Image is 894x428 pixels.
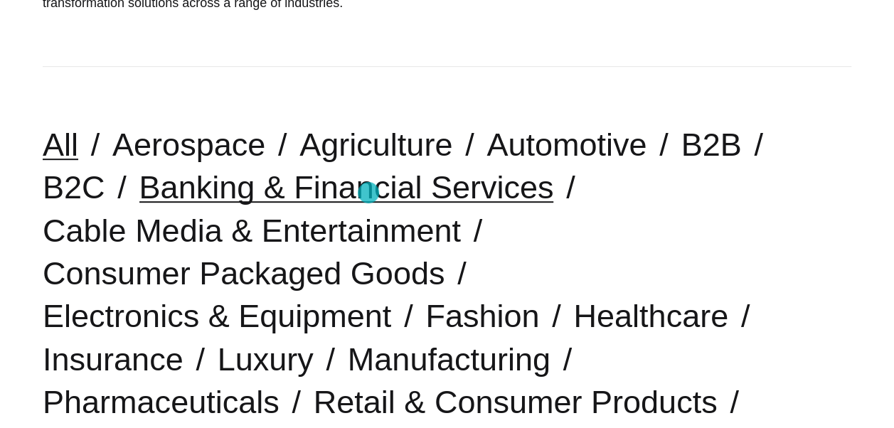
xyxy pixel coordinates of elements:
[112,127,265,163] a: Aerospace
[348,341,550,378] a: Manufacturing
[299,127,452,163] a: Agriculture
[486,127,646,163] a: Automotive
[314,384,718,420] a: Retail & Consumer Products
[218,341,314,378] a: Luxury
[43,341,183,378] a: Insurance
[43,213,461,249] a: Cable Media & Entertainment
[43,255,445,291] a: Consumer Packaged Goods
[43,384,280,420] a: Pharmaceuticals
[425,298,539,334] a: Fashion
[43,298,391,334] a: Electronics & Equipment
[573,298,728,334] a: Healthcare
[43,127,78,163] a: All
[139,169,554,205] a: Banking & Financial Services
[43,169,105,205] a: B2C
[681,127,741,163] a: B2B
